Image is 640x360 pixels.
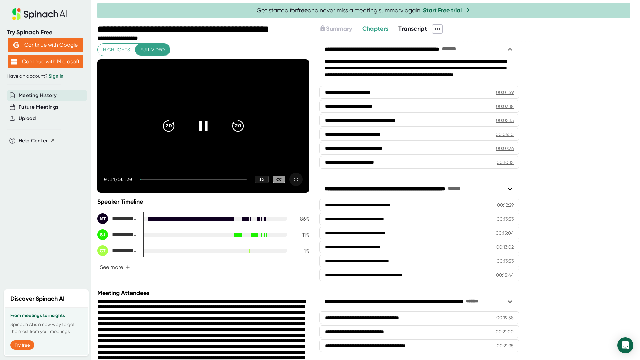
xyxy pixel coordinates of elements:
div: Meeting Attendees [97,289,311,297]
a: Start Free trial [423,7,462,14]
button: Help Center [19,137,55,145]
div: 00:13:53 [497,258,514,264]
h2: Discover Spinach AI [10,294,65,303]
span: Full video [140,46,165,54]
button: Full video [135,44,170,56]
div: 1 x [255,176,269,183]
button: Chapters [362,24,389,33]
div: CT [97,245,108,256]
div: 00:15:44 [496,272,514,278]
div: Have an account? [7,73,84,79]
div: MT [97,213,108,224]
span: Highlights [103,46,130,54]
div: 00:10:15 [497,159,514,166]
div: 1 % [293,248,309,254]
button: Continue with Google [8,38,83,52]
div: 00:12:29 [497,202,514,208]
div: 00:19:58 [496,314,514,321]
div: 00:01:59 [496,89,514,96]
span: Summary [326,25,352,32]
button: Upload [19,115,36,122]
div: SJ [97,229,108,240]
button: Summary [319,24,352,33]
span: Chapters [362,25,389,32]
button: Meeting History [19,92,57,99]
b: free [297,7,308,14]
img: Aehbyd4JwY73AAAAAElFTkSuQmCC [13,42,19,48]
div: Crystal J Tran [97,245,137,256]
div: Try Spinach Free [7,29,84,36]
span: + [126,265,130,270]
div: 11 % [293,232,309,238]
div: 00:13:02 [496,244,514,250]
div: 86 % [293,216,309,222]
div: María C Febre De La Torre [97,213,137,224]
div: Upgrade to access [319,24,362,34]
div: CC [273,176,285,183]
div: 00:15:04 [496,230,514,236]
button: Continue with Microsoft [8,55,83,68]
button: Try free [10,340,34,350]
div: 00:05:13 [496,117,514,124]
div: 0:14 / 56:20 [104,177,132,182]
span: Transcript [398,25,427,32]
button: Highlights [98,44,135,56]
div: Susan K Jacobo [97,229,137,240]
div: Open Intercom Messenger [617,337,633,353]
div: 00:03:18 [496,103,514,110]
a: Sign in [49,73,63,79]
div: Speaker Timeline [97,198,309,205]
h3: From meetings to insights [10,313,82,318]
div: 00:21:00 [496,328,514,335]
button: Future Meetings [19,103,58,111]
p: Spinach AI is a new way to get the most from your meetings [10,321,82,335]
div: 00:06:10 [496,131,514,138]
button: See more+ [97,261,133,273]
button: Transcript [398,24,427,33]
div: 00:07:36 [496,145,514,152]
div: 00:13:53 [497,216,514,222]
span: Help Center [19,137,48,145]
div: 00:21:35 [497,342,514,349]
span: Get started for and never miss a meeting summary again! [257,7,471,14]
